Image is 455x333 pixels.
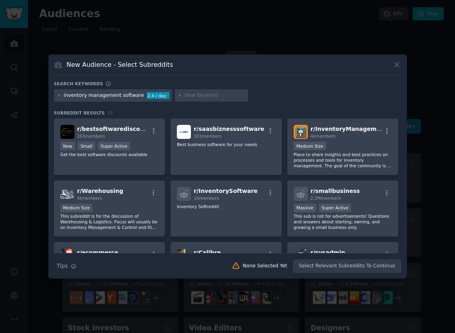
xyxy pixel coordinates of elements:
div: Super Active [98,142,130,150]
img: InventoryManagement [294,125,308,139]
p: This subreddit is for the discussion of Warehousing & Logistics. Focus will usually be on Invento... [60,213,159,230]
p: This sub is not for advertisements! Questions and answers about starting, owning, and growing a s... [294,213,392,230]
p: Best business software for your needs [177,142,275,147]
span: r/ Calibre [194,249,221,256]
button: Tips [54,259,79,273]
span: r/ bestsoftwarediscounts [77,126,154,132]
span: r/ InventorySoftware [194,188,257,194]
img: ecommerce [60,249,74,263]
div: None Selected Yet [243,263,287,270]
div: 2.4 / day [147,92,169,99]
span: r/ ecommerce [77,249,118,256]
span: 4k members [311,134,336,138]
img: sysadmin [294,249,308,263]
img: bestsoftwarediscounts [60,125,74,139]
div: Medium Size [60,204,93,212]
span: r/ InventoryManagement [311,126,387,132]
span: 10 members [194,196,219,201]
span: 15 [108,110,113,115]
p: Inventory Softreddit [177,204,275,209]
div: Medium Size [294,142,326,150]
input: New Keyword [184,92,245,99]
h3: New Audience - Select Subreddits [66,60,173,69]
span: r/ Warehousing [77,188,124,194]
div: inventory management software [64,92,144,99]
span: Tips [57,262,68,270]
span: 2.2M members [311,196,341,201]
div: Massive [294,204,316,212]
p: Place to share insights and best practices on processes and tools for inventory management. The g... [294,152,392,169]
span: r/ smallbusiness [311,188,360,194]
span: r/ sysadmin [311,249,345,256]
img: Warehousing [60,187,74,201]
span: 263 members [77,134,105,138]
h3: Search keywords [54,81,103,86]
img: Calibre [177,249,191,263]
span: r/ saasbiznesssoftware [194,126,264,132]
div: Super Active [319,204,351,212]
span: Subreddit Results [54,110,105,116]
div: Small [78,142,95,150]
img: saasbiznesssoftware [177,125,191,139]
span: 4k members [77,196,102,201]
div: New [60,142,75,150]
p: Get the best software discounts available [60,152,159,157]
span: 103 members [194,134,222,138]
